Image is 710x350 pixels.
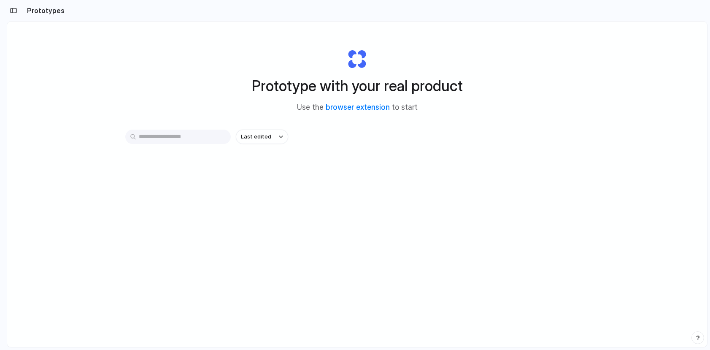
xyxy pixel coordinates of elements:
[326,103,390,111] a: browser extension
[24,5,65,16] h2: Prototypes
[241,133,271,141] span: Last edited
[252,75,463,97] h1: Prototype with your real product
[236,130,288,144] button: Last edited
[297,102,418,113] span: Use the to start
